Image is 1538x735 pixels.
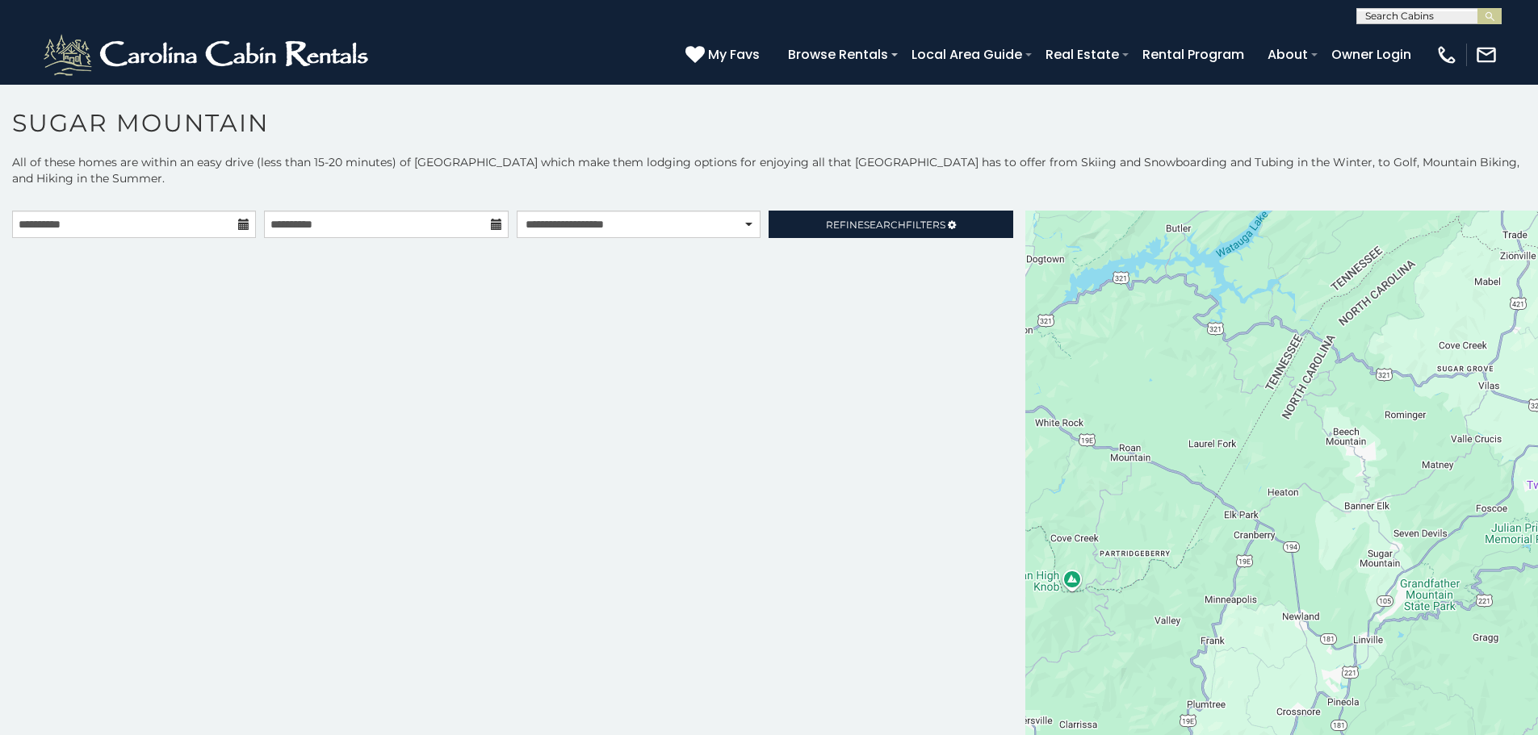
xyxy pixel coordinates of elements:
[1037,40,1127,69] a: Real Estate
[864,219,906,231] span: Search
[903,40,1030,69] a: Local Area Guide
[1134,40,1252,69] a: Rental Program
[1323,40,1419,69] a: Owner Login
[1259,40,1316,69] a: About
[685,44,764,65] a: My Favs
[826,219,945,231] span: Refine Filters
[40,31,375,79] img: White-1-2.png
[780,40,896,69] a: Browse Rentals
[769,211,1012,238] a: RefineSearchFilters
[1435,44,1458,66] img: phone-regular-white.png
[708,44,760,65] span: My Favs
[1475,44,1498,66] img: mail-regular-white.png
